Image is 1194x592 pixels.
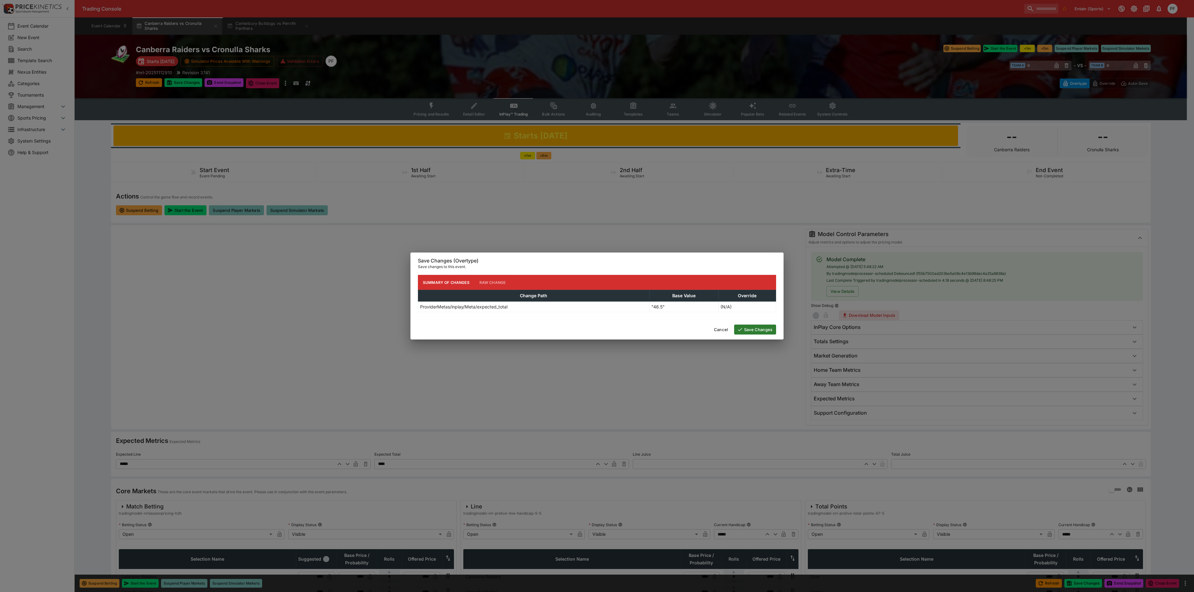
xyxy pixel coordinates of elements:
th: Base Value [649,290,719,302]
button: Save Changes [734,325,776,335]
button: Summary of Changes [418,275,474,290]
button: Raw Change [474,275,511,290]
p: Save changes to this event. [418,264,776,270]
td: (N/A) [719,302,776,312]
th: Change Path [418,290,650,302]
p: ProviderMetas/inplay/Meta/expected_total [420,303,507,310]
button: Cancel [710,325,732,335]
td: "46.5" [649,302,719,312]
th: Override [719,290,776,302]
h6: Save Changes (Overtype) [418,257,776,264]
